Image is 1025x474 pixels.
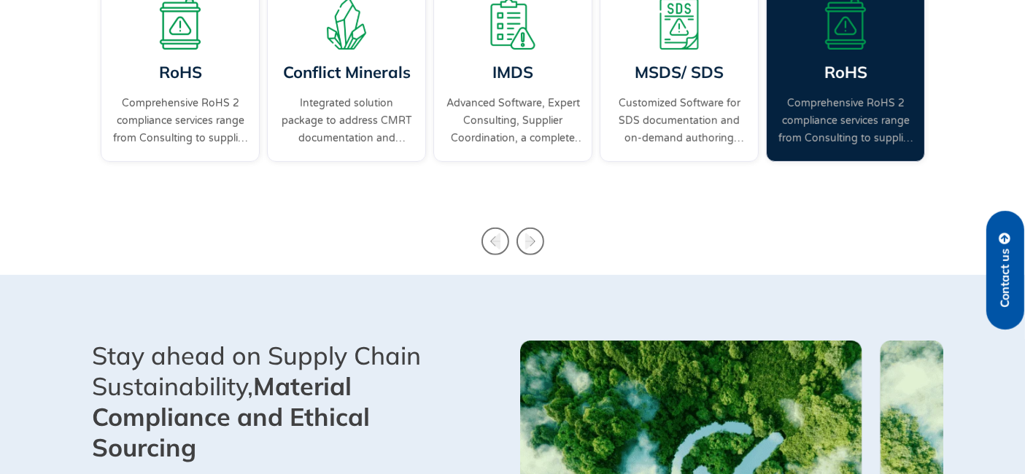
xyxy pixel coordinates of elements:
[481,228,509,255] div: Previous slide
[635,62,724,82] a: MSDS/ SDS
[158,62,201,82] a: RoHS
[999,249,1012,308] span: Contact us
[611,95,747,147] a: Customized Software for SDS documentation and on-demand authoring services
[93,341,506,463] div: Stay ahead on Supply Chain Sustainability,
[517,228,544,255] div: Next slide
[282,62,410,82] a: Conflict Minerals
[445,95,581,147] a: Advanced Software, Expert Consulting, Supplier Coordination, a complete IMDS solution.
[778,95,913,147] a: Comprehensive RoHS 2 compliance services range from Consulting to supplier engagement...
[824,62,867,82] a: RoHS
[986,211,1024,330] a: Contact us
[93,370,371,463] b: Material Compliance and Ethical Sourcing
[112,95,248,147] a: Comprehensive RoHS 2 compliance services range from Consulting to supplier engagement...
[279,95,414,147] a: Integrated solution package to address CMRT documentation and supplier engagement.
[492,62,533,82] a: IMDS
